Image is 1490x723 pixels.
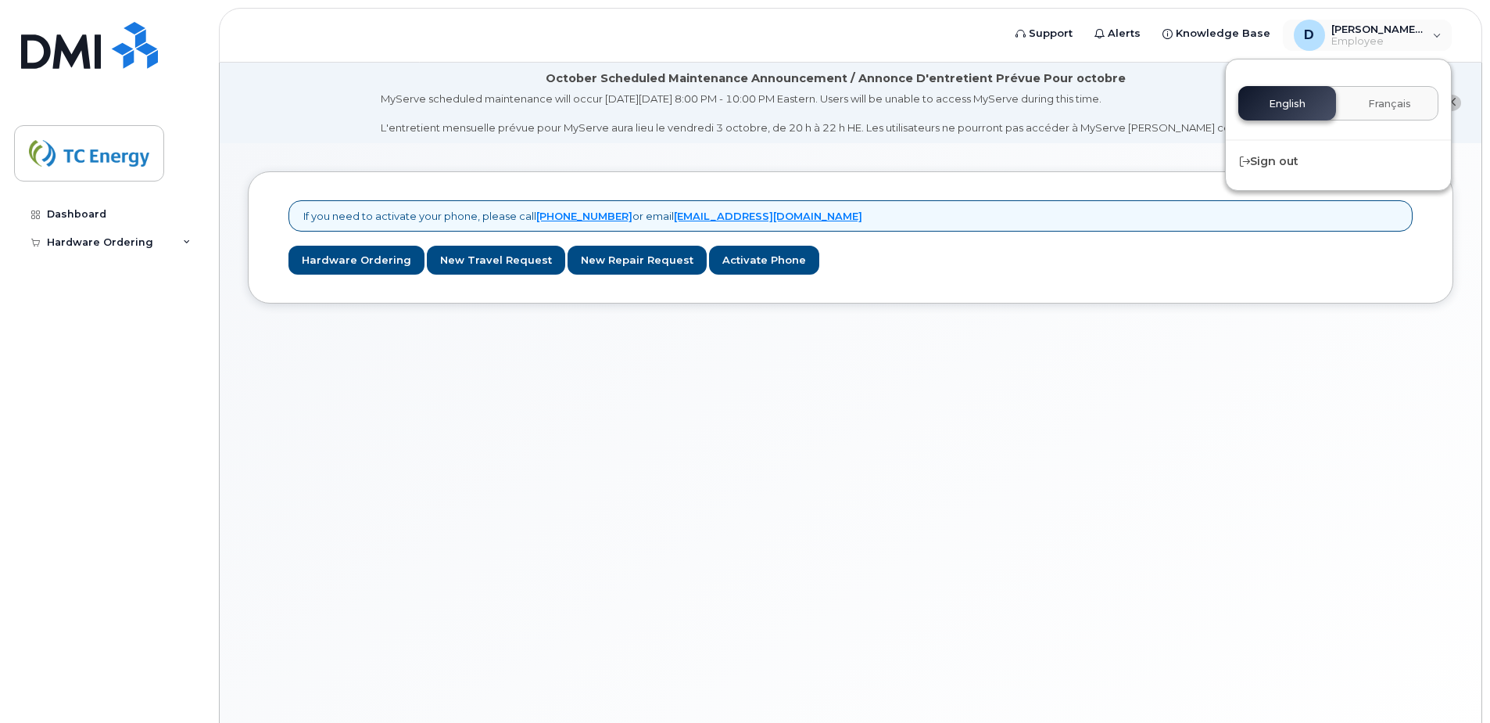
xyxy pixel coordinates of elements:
[536,210,632,222] a: [PHONE_NUMBER]
[1422,655,1478,711] iframe: Messenger Launcher
[546,70,1126,87] div: October Scheduled Maintenance Announcement / Annonce D'entretient Prévue Pour octobre
[427,246,565,275] a: New Travel Request
[674,210,862,222] a: [EMAIL_ADDRESS][DOMAIN_NAME]
[1226,147,1451,176] div: Sign out
[381,92,1291,135] div: MyServe scheduled maintenance will occur [DATE][DATE] 8:00 PM - 10:00 PM Eastern. Users will be u...
[288,246,424,275] a: Hardware Ordering
[303,209,862,224] p: If you need to activate your phone, please call or email
[568,246,707,275] a: New Repair Request
[709,246,819,275] a: Activate Phone
[1368,98,1411,110] span: Français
